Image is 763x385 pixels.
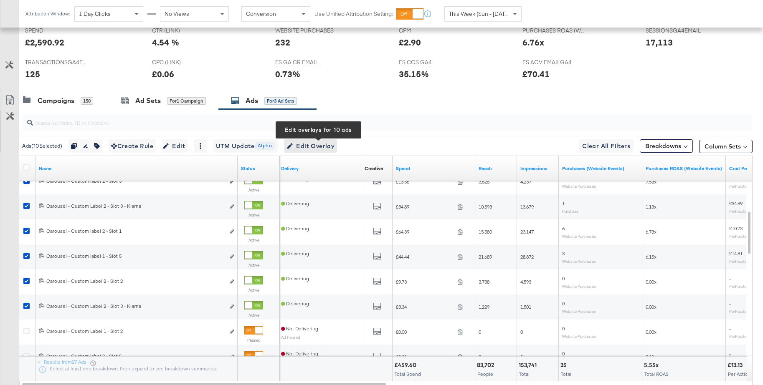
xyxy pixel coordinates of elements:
a: The number of people your ad was served to. [479,165,514,172]
label: Active [244,212,263,218]
span: £34.89 [729,200,743,206]
sub: Website Purchases [562,334,596,339]
span: £9.73 [396,279,454,285]
span: 0 [520,329,523,335]
span: 28,872 [520,254,534,260]
span: 1,501 [520,304,531,310]
span: Not Delivering [281,350,318,357]
div: Attribution Window: [25,11,70,17]
sub: Website Purchases [562,234,596,239]
span: - [729,325,731,332]
span: Total ROAS [644,371,669,377]
div: 4.54 % [152,36,179,48]
span: £0.00 [396,329,454,335]
div: £459.60 [394,361,419,369]
span: Total [561,371,571,377]
a: Shows the current state of your Ad. [241,165,276,172]
span: No Views [165,10,189,18]
div: Carousel - Custom label 1 - Slot 5 [46,253,225,259]
span: 0 [562,350,565,357]
div: £70.41 [522,68,550,80]
span: CTR (LINK) [152,27,215,35]
span: £44.44 [396,254,454,260]
span: ES GA CR EMAIL [275,58,338,66]
sub: Per Purchase [729,334,751,339]
button: Create Rule [109,139,156,153]
span: Delivering [281,275,309,282]
sub: Per Purchase [729,234,751,239]
span: Total [519,371,530,377]
div: Carousel - Custom label 2 - Slot 1 [46,228,225,234]
a: Ad Name. [39,165,234,172]
span: 0.00x [646,329,657,335]
sub: Per Purchase [729,309,751,314]
span: Per Action [728,371,751,377]
span: 1.13x [646,204,657,210]
div: Ads ( 10 Selected) [22,142,62,150]
div: 0.73% [275,68,300,80]
a: The number of times a purchase was made tracked by your Custom Audience pixel on your website aft... [562,165,639,172]
div: for 3 Ad Sets [264,97,297,105]
span: 3 [562,250,565,257]
span: 3,738 [479,279,489,285]
sub: Per Purchase [729,209,751,214]
div: Carousel - Custom Label 2 - Slot 3 - Klarna [46,203,225,209]
div: £13.13 [728,361,745,369]
sub: Purchase [562,209,578,214]
span: £34.89 [396,204,454,210]
span: Delivering [281,250,309,257]
sub: Per Purchase [729,284,751,289]
span: 1 [562,200,565,206]
div: 6.76x [522,36,544,48]
span: 0 [520,354,523,360]
span: UTM Update [216,141,275,151]
span: 6 [562,225,565,232]
span: PURCHASES ROAS (WEBSITE EVENTS) [522,27,585,35]
span: 0.00x [646,279,657,285]
span: ES COS GA4 [399,58,461,66]
div: £2.90 [399,36,421,48]
span: 15,580 [479,229,492,235]
span: Total Spend [395,371,421,377]
span: 0 [562,300,565,307]
span: SESSIONSGA4EMAIL [646,27,708,35]
span: Edit Overlay [286,141,335,151]
span: 23,147 [520,229,534,235]
span: SPEND [25,27,88,35]
div: Carousel - Custom label 2 - Slot 5 [46,353,225,360]
span: WEBSITE PURCHASES [275,27,338,35]
span: 6.73x [646,229,657,235]
span: 0 [562,275,565,282]
label: Paused [244,337,263,343]
div: 150 [81,97,93,105]
div: Carousel - Custom Label 2 - Slot 3 - Klarna [46,303,225,310]
div: 153,741 [519,361,539,369]
button: UTM UpdateAlpha [213,139,278,153]
button: Column Sets [699,140,753,153]
span: 21,689 [479,254,492,260]
div: for 1 Campaign [167,97,206,105]
div: 125 [25,68,40,80]
div: 232 [275,36,290,48]
div: Creative [365,165,383,172]
span: Not Delivering [281,325,318,332]
label: Active [244,237,263,243]
input: Search Ad Name, ID or Objective [33,111,686,127]
span: People [477,371,493,377]
span: TRANSACTIONSGA4EMAIL [25,58,88,66]
span: Conversion [246,10,276,18]
div: £0.06 [152,68,174,80]
span: 1,229 [479,304,489,310]
label: Active [244,312,263,318]
span: Alpha [254,142,275,150]
span: - [729,275,731,282]
span: - [729,300,731,307]
span: £10.73 [729,225,743,232]
span: This Week (Sun - [DATE]) [449,10,512,18]
span: Delivering [281,200,309,206]
sub: Ad Paused [281,335,300,340]
sub: Website Purchases [562,259,596,264]
span: - [729,350,731,357]
span: 0.00x [646,304,657,310]
div: Ads [246,96,258,106]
